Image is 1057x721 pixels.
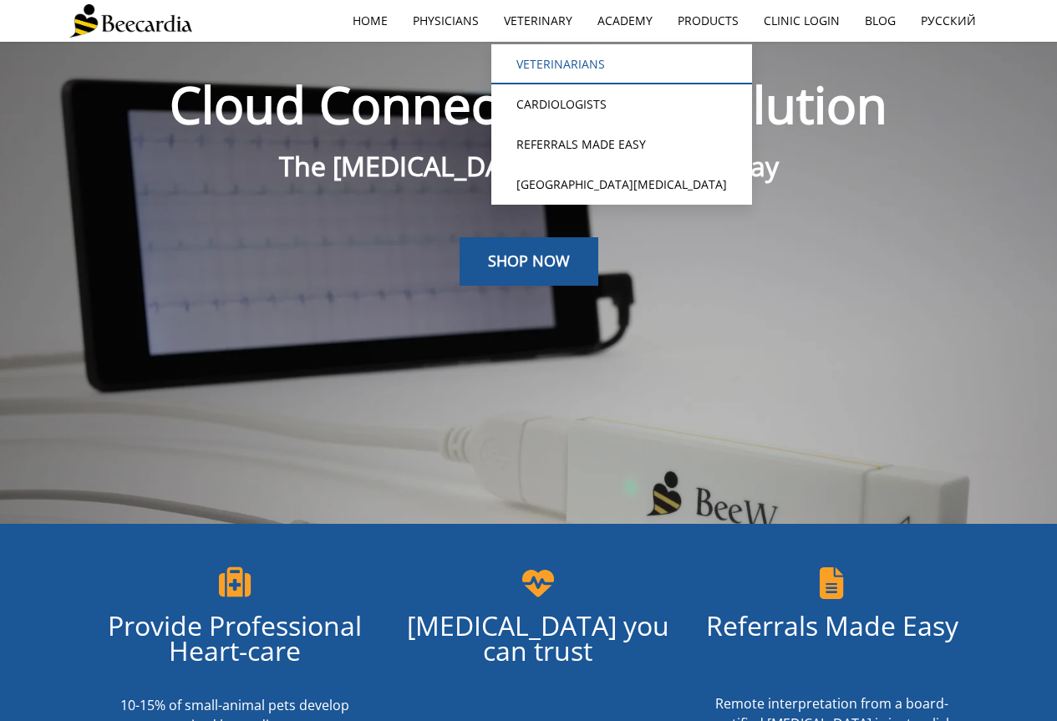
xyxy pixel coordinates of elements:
span: SHOP NOW [488,251,570,271]
a: SHOP NOW [460,237,598,286]
a: Products [665,2,751,40]
a: Physicians [400,2,491,40]
a: home [340,2,400,40]
span: Cloud Connected ECG Solution [170,70,887,139]
a: Veterinarians [491,44,752,84]
a: Referrals Made Easy [491,124,752,165]
a: Academy [585,2,665,40]
a: Русский [908,2,988,40]
a: [GEOGRAPHIC_DATA][MEDICAL_DATA] [491,165,752,205]
span: Referrals Made Easy [706,607,958,643]
a: Cardiologists [491,84,752,124]
span: The [MEDICAL_DATA] is Just a Click Away [279,148,779,184]
a: Blog [852,2,908,40]
span: Provide Professional Heart-care [108,607,362,668]
a: Clinic Login [751,2,852,40]
span: [MEDICAL_DATA] you can trust [407,607,669,668]
img: Beecardia [69,4,192,38]
a: Veterinary [491,2,585,40]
